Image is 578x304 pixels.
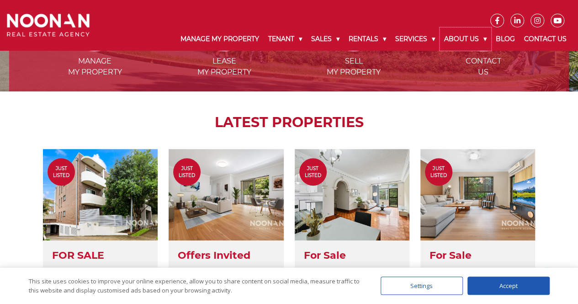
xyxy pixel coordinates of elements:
[419,19,547,76] a: ContactUs
[381,277,463,295] div: Settings
[520,27,571,51] a: Contact Us
[307,27,344,51] a: Sales
[31,56,159,78] span: Manage my Property
[491,27,520,51] a: Blog
[290,19,418,76] a: Sellmy Property
[467,277,550,295] div: Accept
[160,19,288,76] a: Leasemy Property
[391,27,440,51] a: Services
[29,277,362,295] div: This site uses cookies to improve your online experience, allow you to share content on social me...
[32,114,546,131] h2: LATEST PROPERTIES
[344,27,391,51] a: Rentals
[176,27,264,51] a: Manage My Property
[48,165,75,179] span: Just Listed
[425,165,452,179] span: Just Listed
[264,27,307,51] a: Tenant
[160,56,288,78] span: Lease my Property
[290,56,418,78] span: Sell my Property
[299,165,327,179] span: Just Listed
[7,14,90,37] img: Noonan Real Estate Agency
[31,19,159,76] a: Managemy Property
[173,165,201,179] span: Just Listed
[419,56,547,78] span: Contact Us
[440,27,491,51] a: About Us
